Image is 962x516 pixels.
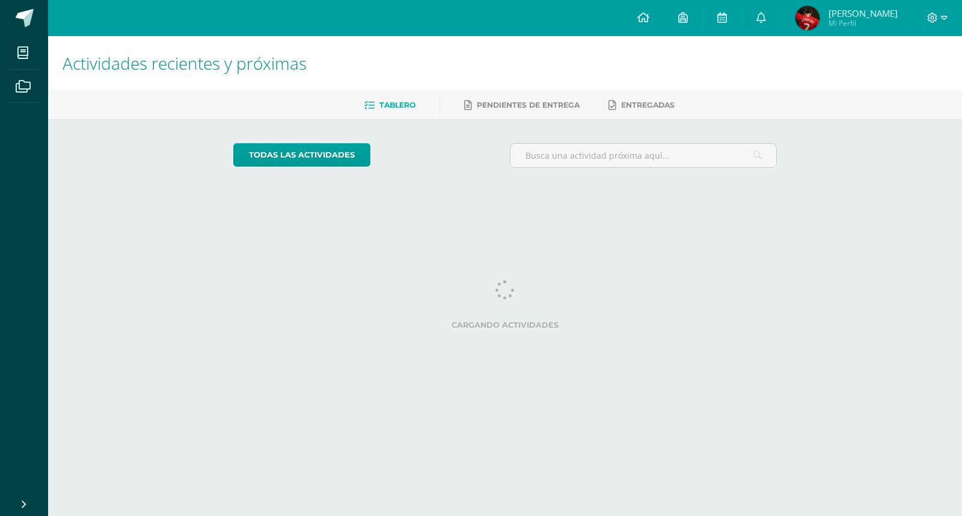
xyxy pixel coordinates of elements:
a: todas las Actividades [233,143,370,167]
a: Tablero [364,96,415,115]
label: Cargando actividades [233,321,777,330]
span: Pendientes de entrega [477,100,580,109]
input: Busca una actividad próxima aquí... [510,144,777,167]
a: Pendientes de entrega [464,96,580,115]
img: b892afe4a0e7fb358142c0e1ede79069.png [795,6,820,30]
a: Entregadas [608,96,675,115]
span: Entregadas [621,100,675,109]
span: Tablero [379,100,415,109]
span: Actividades recientes y próximas [63,52,307,75]
span: Mi Perfil [829,18,898,28]
span: [PERSON_NAME] [829,7,898,19]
